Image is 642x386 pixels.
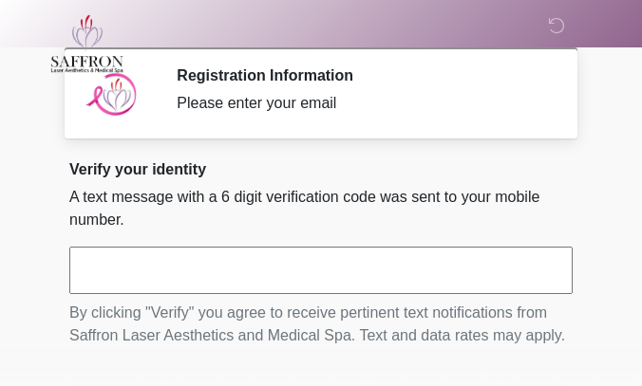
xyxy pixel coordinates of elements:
img: Agent Avatar [84,66,141,123]
h2: Verify your identity [69,160,573,178]
p: By clicking "Verify" you agree to receive pertinent text notifications from Saffron Laser Aesthet... [69,302,573,347]
img: Saffron Laser Aesthetics and Medical Spa Logo [50,14,124,73]
p: A text message with a 6 digit verification code was sent to your mobile number. [69,186,573,231]
div: Please enter your email [177,92,544,115]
